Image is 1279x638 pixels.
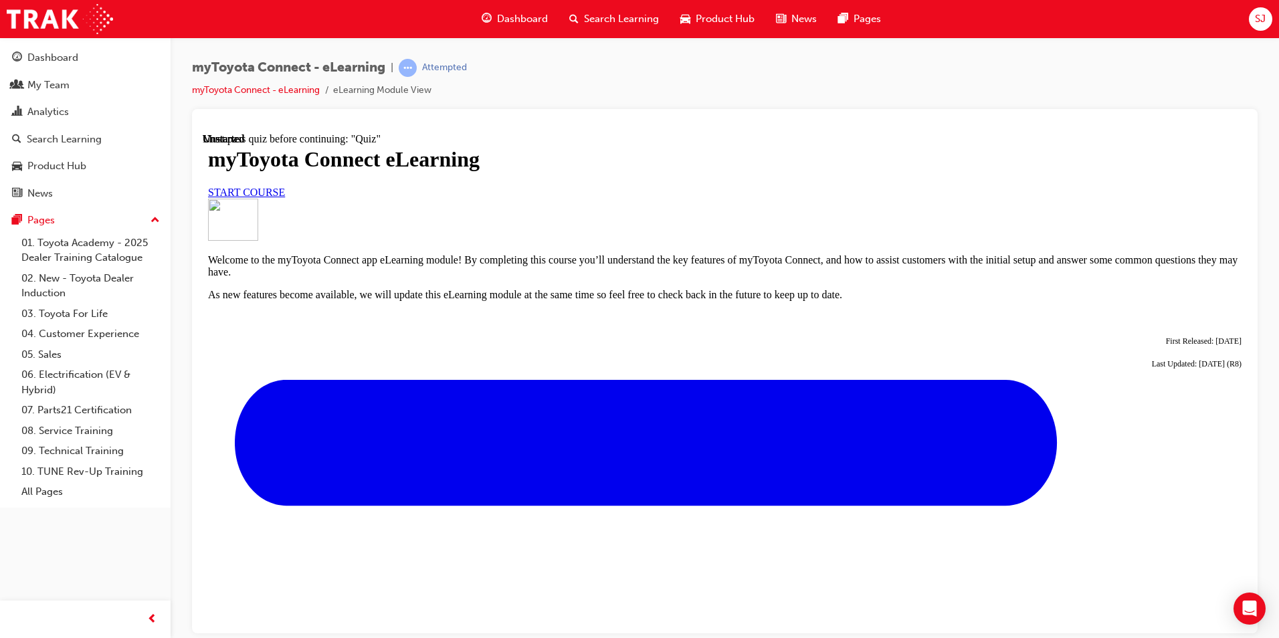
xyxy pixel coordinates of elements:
[680,11,690,27] span: car-icon
[151,212,160,229] span: up-icon
[696,11,755,27] span: Product Hub
[12,188,22,200] span: news-icon
[5,73,165,98] a: My Team
[5,45,165,70] a: Dashboard
[399,59,417,77] span: learningRecordVerb_ATTEMPT-icon
[16,304,165,324] a: 03. Toyota For Life
[5,208,165,233] button: Pages
[497,11,548,27] span: Dashboard
[16,400,165,421] a: 07. Parts21 Certification
[1234,593,1266,625] div: Open Intercom Messenger
[27,132,102,147] div: Search Learning
[1255,11,1266,27] span: SJ
[827,5,892,33] a: pages-iconPages
[16,324,165,344] a: 04. Customer Experience
[5,154,165,179] a: Product Hub
[569,11,579,27] span: search-icon
[12,52,22,64] span: guage-icon
[27,213,55,228] div: Pages
[27,186,53,201] div: News
[27,50,78,66] div: Dashboard
[12,106,22,118] span: chart-icon
[765,5,827,33] a: news-iconNews
[12,134,21,146] span: search-icon
[584,11,659,27] span: Search Learning
[776,11,786,27] span: news-icon
[16,421,165,441] a: 08. Service Training
[16,233,165,268] a: 01. Toyota Academy - 2025 Dealer Training Catalogue
[1249,7,1272,31] button: SJ
[16,441,165,461] a: 09. Technical Training
[12,80,22,92] span: people-icon
[5,156,1039,168] p: As new features become available, we will update this eLearning module at the same time so feel f...
[147,611,157,628] span: prev-icon
[963,203,1039,213] span: First Released: [DATE]
[16,364,165,400] a: 06. Electrification (EV & Hybrid)
[5,14,1039,39] h1: myToyota Connect eLearning
[27,104,69,120] div: Analytics
[12,161,22,173] span: car-icon
[5,121,1039,145] p: Welcome to the myToyota Connect app eLearning module! By completing this course you’ll understand...
[16,344,165,365] a: 05. Sales
[471,5,559,33] a: guage-iconDashboard
[16,461,165,482] a: 10. TUNE Rev-Up Training
[192,84,320,96] a: myToyota Connect - eLearning
[16,268,165,304] a: 02. New - Toyota Dealer Induction
[949,226,1039,235] span: Last Updated: [DATE] (R8)
[16,482,165,502] a: All Pages
[391,60,393,76] span: |
[791,11,817,27] span: News
[5,100,165,124] a: Analytics
[482,11,492,27] span: guage-icon
[27,158,86,174] div: Product Hub
[670,5,765,33] a: car-iconProduct Hub
[854,11,881,27] span: Pages
[838,11,848,27] span: pages-icon
[5,43,165,208] button: DashboardMy TeamAnalyticsSearch LearningProduct HubNews
[12,215,22,227] span: pages-icon
[5,54,82,65] a: START COURSE
[559,5,670,33] a: search-iconSearch Learning
[422,62,467,74] div: Attempted
[5,181,165,206] a: News
[5,127,165,152] a: Search Learning
[7,4,113,34] img: Trak
[27,78,70,93] div: My Team
[192,60,385,76] span: myToyota Connect - eLearning
[333,83,431,98] li: eLearning Module View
